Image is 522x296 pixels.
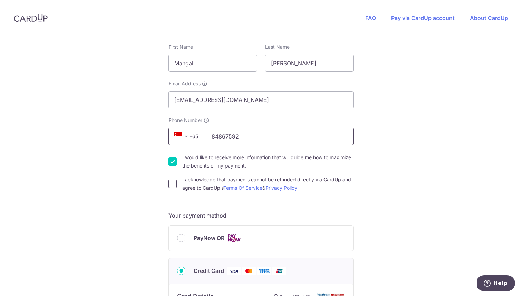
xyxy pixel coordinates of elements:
[182,153,354,170] label: I would like to receive more information that will guide me how to maximize the benefits of my pa...
[177,267,345,275] div: Credit Card Visa Mastercard American Express Union Pay
[14,14,48,22] img: CardUp
[168,55,257,72] input: First name
[177,234,345,242] div: PayNow QR Cards logo
[172,132,203,141] span: +65
[227,267,241,275] img: Visa
[227,234,241,242] img: Cards logo
[168,211,354,220] h5: Your payment method
[168,91,354,108] input: Email address
[168,44,193,50] label: First Name
[257,267,271,275] img: American Express
[174,132,191,141] span: +65
[477,275,515,293] iframe: Opens a widget where you can find more information
[168,117,202,124] span: Phone Number
[182,175,354,192] label: I acknowledge that payments cannot be refunded directly via CardUp and agree to CardUp’s &
[265,185,297,191] a: Privacy Policy
[168,80,201,87] span: Email Address
[194,267,224,275] span: Credit Card
[265,44,290,50] label: Last Name
[272,267,286,275] img: Union Pay
[365,15,376,21] a: FAQ
[391,15,455,21] a: Pay via CardUp account
[242,267,256,275] img: Mastercard
[194,234,224,242] span: PayNow QR
[223,185,262,191] a: Terms Of Service
[470,15,508,21] a: About CardUp
[265,55,354,72] input: Last name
